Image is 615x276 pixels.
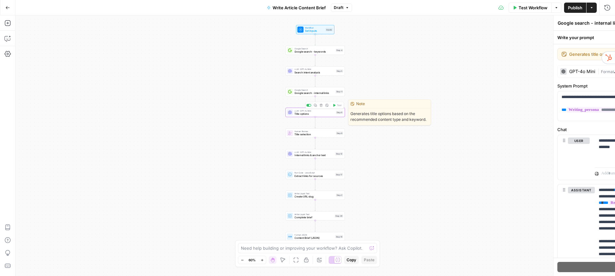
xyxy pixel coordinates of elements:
[285,149,345,158] div: LLM · GPT-4o MiniInternal links & anchor textStep 12
[285,129,345,138] div: Human ReviewTitle selectionStep 9
[315,221,316,232] g: Edge from step_20 to step_10
[285,191,345,200] div: Write Liquid TextCreate URL slugStep 2
[325,28,332,31] div: Inputs
[285,170,345,179] div: Run Code · JavaScriptExtract links for sourcesStep 17
[294,192,334,195] span: Write Liquid Text
[509,3,551,13] button: Test Workflow
[315,117,316,128] g: Edge from step_6 to step_9
[294,132,334,136] span: Title selection
[285,232,345,241] div: Format JSONContent Brief (JSON)Step 10
[285,87,345,96] div: Google SearchGoogle search - internal linksStep 11
[347,257,356,263] span: Copy
[315,138,316,149] g: Edge from step_9 to step_12
[294,71,334,74] span: Search intent analysis
[335,173,343,176] div: Step 17
[315,55,316,66] g: Edge from step_4 to step_5
[285,25,345,34] div: WorkflowSet InputsInputs
[294,236,333,240] span: Content Brief (JSON)
[598,68,601,74] span: |
[336,194,343,197] div: Step 2
[294,171,333,174] span: Run Code · JavaScript
[285,108,345,117] div: LLM · GPT-4o MiniTitle optionsStep 6Test
[285,66,345,76] div: LLM · GPT-4o MiniSearch intent analysisStep 5
[569,69,595,74] div: GPT-4o Mini
[331,4,352,12] button: Draft
[344,256,359,264] button: Copy
[294,215,333,219] span: Complete brief
[335,152,343,155] div: Step 12
[601,69,614,74] span: Format
[335,235,343,238] div: Step 10
[334,5,343,11] span: Draft
[273,4,326,11] span: Write Article Content Brief
[285,211,345,221] div: Write Liquid TextComplete briefStep 20
[305,29,324,33] span: Set Inputs
[336,111,343,114] div: Step 6
[315,76,316,87] g: Edge from step_5 to step_11
[285,46,345,55] div: Google SearchGoogle search - keywordsStep 4
[294,195,334,198] span: Create URL slug
[315,179,316,190] g: Edge from step_17 to step_2
[564,3,586,13] button: Publish
[294,233,333,237] span: Format JSON
[348,100,430,108] div: Note
[294,130,334,133] span: Human Review
[294,88,334,92] span: Google Search
[294,68,334,71] span: LLM · GPT-4o Mini
[331,103,343,108] button: Test
[305,26,324,29] span: Workflow
[335,90,343,94] div: Step 11
[568,4,582,11] span: Publish
[294,213,333,216] span: Write Liquid Text
[294,47,334,50] span: Google Search
[336,131,343,135] div: Step 9
[294,50,334,54] span: Google search - keywords
[336,49,343,52] div: Step 4
[315,200,316,211] g: Edge from step_2 to step_20
[348,108,430,125] span: Generates title options based on the recommended content type and keyword.
[315,34,316,46] g: Edge from start to step_4
[263,3,330,13] button: Write Article Content Brief
[315,158,316,170] g: Edge from step_12 to step_17
[294,109,334,112] span: LLM · GPT-4o Mini
[519,4,547,11] span: Test Workflow
[294,151,333,154] span: LLM · GPT-4o Mini
[568,138,590,144] button: user
[335,214,343,218] div: Step 20
[558,135,590,180] div: user
[337,104,341,107] span: Test
[294,91,334,95] span: Google search - internal links
[294,153,333,157] span: Internal links & anchor text
[294,112,334,116] span: Title options
[249,257,256,263] span: 60%
[568,187,595,193] button: assistant
[294,174,333,178] span: Extract links for sources
[336,69,343,73] div: Step 5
